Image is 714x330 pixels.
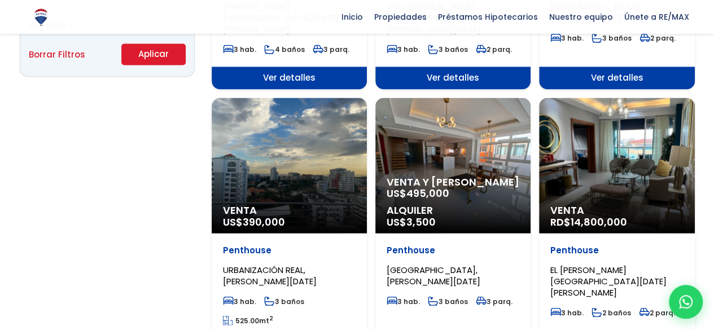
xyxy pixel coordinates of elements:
[592,33,632,43] span: 3 baños
[223,315,273,325] span: mt
[387,244,519,256] p: Penthouse
[428,45,468,54] span: 3 baños
[235,315,259,325] span: 525.00
[223,296,256,306] span: 3 hab.
[313,45,349,54] span: 3 parq.
[544,8,619,25] span: Nuestro equipo
[550,263,667,298] span: EL [PERSON_NAME][GEOGRAPHIC_DATA][DATE][PERSON_NAME]
[269,314,273,322] sup: 2
[387,177,519,188] span: Venta y [PERSON_NAME]
[29,47,85,61] a: Borrar Filtros
[223,263,317,287] span: URBANIZACIÓN REAL, [PERSON_NAME][DATE]
[387,45,420,54] span: 3 hab.
[387,205,519,216] span: Alquiler
[550,307,584,317] span: 3 hab.
[550,205,683,216] span: Venta
[476,45,512,54] span: 2 parq.
[550,214,627,228] span: RD$
[223,244,356,256] p: Penthouse
[264,45,305,54] span: 4 baños
[387,263,480,287] span: [GEOGRAPHIC_DATA], [PERSON_NAME][DATE]
[571,214,627,228] span: 14,800,000
[336,8,369,25] span: Inicio
[406,186,449,200] span: 495,000
[550,33,584,43] span: 3 hab.
[406,214,436,228] span: 3,500
[121,43,186,65] button: Aplicar
[375,67,531,89] span: Ver detalles
[539,67,694,89] span: Ver detalles
[432,8,544,25] span: Préstamos Hipotecarios
[243,214,285,228] span: 390,000
[639,33,676,43] span: 2 parq.
[212,67,367,89] span: Ver detalles
[387,296,420,306] span: 3 hab.
[550,244,683,256] p: Penthouse
[639,307,675,317] span: 2 parq.
[476,296,512,306] span: 3 parq.
[619,8,695,25] span: Únete a RE/MAX
[264,296,304,306] span: 3 baños
[223,205,356,216] span: Venta
[223,214,285,228] span: US$
[387,186,449,200] span: US$
[592,307,631,317] span: 2 baños
[387,214,436,228] span: US$
[223,45,256,54] span: 3 hab.
[369,8,432,25] span: Propiedades
[31,7,51,27] img: Logo de REMAX
[428,296,468,306] span: 3 baños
